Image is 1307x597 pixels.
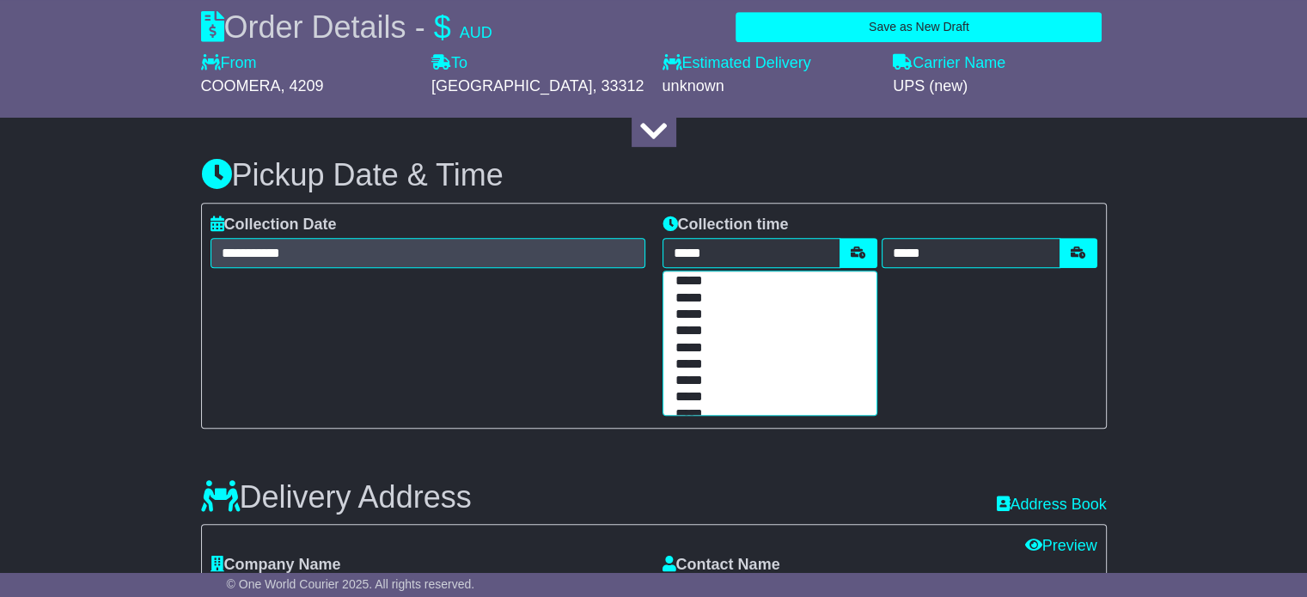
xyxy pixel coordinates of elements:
[996,496,1106,513] a: Address Book
[431,54,467,73] label: To
[227,577,475,591] span: © One World Courier 2025. All rights reserved.
[1024,537,1096,554] a: Preview
[663,216,789,235] label: Collection time
[201,77,281,94] span: COOMERA
[893,54,1005,73] label: Carrier Name
[592,77,644,94] span: , 33312
[201,480,472,515] h3: Delivery Address
[663,77,876,96] div: unknown
[736,12,1102,42] button: Save as New Draft
[663,54,876,73] label: Estimated Delivery
[281,77,324,94] span: , 4209
[201,158,1107,192] h3: Pickup Date & Time
[201,9,492,46] div: Order Details -
[663,556,780,575] label: Contact Name
[201,54,257,73] label: From
[460,24,492,41] span: AUD
[434,9,451,45] span: $
[211,216,337,235] label: Collection Date
[211,556,341,575] label: Company Name
[893,77,1107,96] div: UPS (new)
[431,77,592,94] span: [GEOGRAPHIC_DATA]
